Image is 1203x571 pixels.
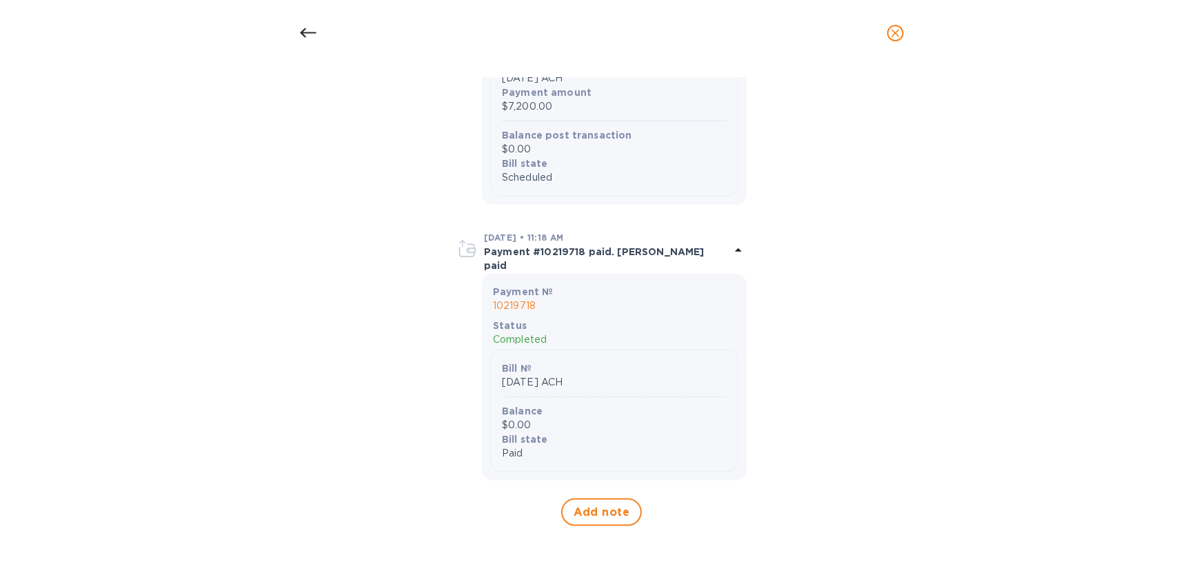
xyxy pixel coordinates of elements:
[493,286,553,297] b: Payment №
[502,405,543,417] b: Balance
[879,17,912,50] button: close
[502,142,727,157] p: $0.00
[493,332,736,347] p: Completed
[493,320,527,331] b: Status
[574,504,630,521] span: Add note
[502,170,727,185] p: Scheduled
[502,434,548,445] b: Bill state
[502,99,727,114] p: $7,200.00
[502,375,727,390] p: [DATE] ACH
[561,499,643,526] button: Add note
[456,230,747,274] div: [DATE] • 11:18 AMPayment #10219718 paid. [PERSON_NAME] paid
[502,71,727,86] p: [DATE] ACH
[493,299,736,313] p: 10219718
[502,363,532,374] b: Bill №
[484,245,730,272] p: Payment #10219718 paid. [PERSON_NAME] paid
[502,446,727,461] p: Paid
[502,158,548,169] b: Bill state
[484,232,564,243] b: [DATE] • 11:18 AM
[502,418,727,432] p: $0.00
[502,87,592,98] b: Payment amount
[502,130,632,141] b: Balance post transaction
